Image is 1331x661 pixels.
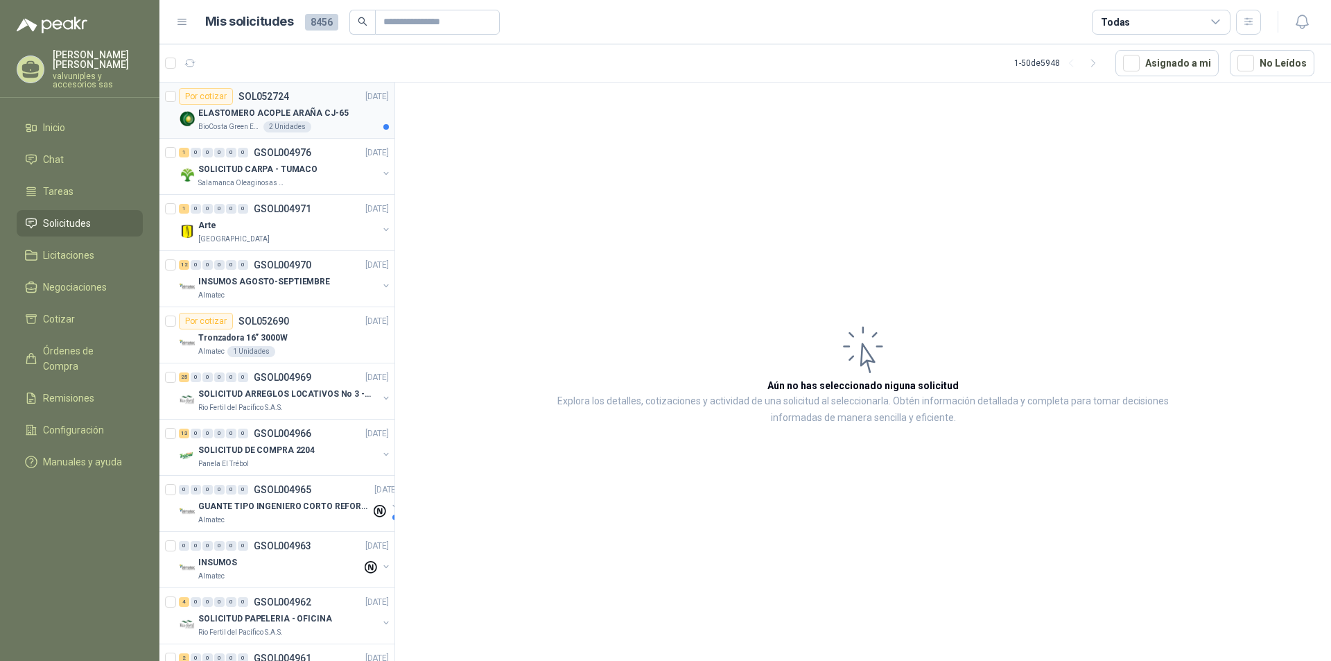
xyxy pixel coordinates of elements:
[238,597,248,607] div: 0
[198,627,283,638] p: Rio Fertil del Pacífico S.A.S.
[365,427,389,440] p: [DATE]
[198,290,225,301] p: Almatec
[179,447,195,464] img: Company Logo
[179,200,392,245] a: 1 0 0 0 0 0 GSOL004971[DATE] Company LogoArte[GEOGRAPHIC_DATA]
[179,481,401,526] a: 0 0 0 0 0 0 GSOL004965[DATE] Company LogoGUANTE TIPO INGENIERO CORTO REFORZADOAlmatec
[43,280,107,295] span: Negociaciones
[198,500,371,513] p: GUANTE TIPO INGENIERO CORTO REFORZADO
[17,17,87,33] img: Logo peakr
[191,429,201,438] div: 0
[202,204,213,214] div: 0
[214,429,225,438] div: 0
[43,454,122,470] span: Manuales y ayuda
[198,332,288,345] p: Tronzadora 16” 3000W
[191,372,201,382] div: 0
[179,485,189,495] div: 0
[179,597,189,607] div: 4
[17,178,143,205] a: Tareas
[43,422,104,438] span: Configuración
[198,107,349,120] p: ELASTOMERO ACOPLE ARAÑA CJ-65
[43,184,73,199] span: Tareas
[226,260,236,270] div: 0
[17,338,143,379] a: Órdenes de Compra
[179,148,189,157] div: 1
[226,541,236,551] div: 0
[365,371,389,384] p: [DATE]
[43,120,65,135] span: Inicio
[254,541,311,551] p: GSOL004963
[179,313,233,329] div: Por cotizar
[43,152,64,167] span: Chat
[202,148,213,157] div: 0
[365,146,389,160] p: [DATE]
[226,597,236,607] div: 0
[374,483,398,497] p: [DATE]
[17,210,143,237] a: Solicitudes
[254,260,311,270] p: GSOL004970
[198,612,332,626] p: SOLICITUD PAPELERIA - OFICINA
[17,306,143,332] a: Cotizar
[214,541,225,551] div: 0
[226,204,236,214] div: 0
[17,114,143,141] a: Inicio
[214,148,225,157] div: 0
[179,223,195,239] img: Company Logo
[198,163,317,176] p: SOLICITUD CARPA - TUMACO
[43,248,94,263] span: Licitaciones
[226,485,236,495] div: 0
[179,429,189,438] div: 13
[767,378,959,393] h3: Aún no has seleccionado niguna solicitud
[198,571,225,582] p: Almatec
[365,540,389,553] p: [DATE]
[179,204,189,214] div: 1
[238,485,248,495] div: 0
[238,429,248,438] div: 0
[198,444,315,457] p: SOLICITUD DE COMPRA 2204
[226,429,236,438] div: 0
[53,50,143,69] p: [PERSON_NAME] [PERSON_NAME]
[254,148,311,157] p: GSOL004976
[238,260,248,270] div: 0
[238,541,248,551] div: 0
[43,390,94,406] span: Remisiones
[263,121,311,132] div: 2 Unidades
[254,485,311,495] p: GSOL004965
[17,146,143,173] a: Chat
[179,369,392,413] a: 25 0 0 0 0 0 GSOL004969[DATE] Company LogoSOLICITUD ARREGLOS LOCATIVOS No 3 - PICHINDERio Fertil ...
[179,110,195,127] img: Company Logo
[254,429,311,438] p: GSOL004966
[358,17,367,26] span: search
[198,121,261,132] p: BioCosta Green Energy S.A.S
[238,372,248,382] div: 0
[159,83,394,139] a: Por cotizarSOL052724[DATE] Company LogoELASTOMERO ACOPLE ARAÑA CJ-65BioCosta Green Energy S.A.S2 ...
[1014,52,1104,74] div: 1 - 50 de 5948
[179,144,392,189] a: 1 0 0 0 0 0 GSOL004976[DATE] Company LogoSOLICITUD CARPA - TUMACOSalamanca Oleaginosas SAS
[179,616,195,633] img: Company Logo
[179,504,195,520] img: Company Logo
[1230,50,1314,76] button: No Leídos
[202,597,213,607] div: 0
[43,216,91,231] span: Solicitudes
[238,204,248,214] div: 0
[226,372,236,382] div: 0
[365,90,389,103] p: [DATE]
[238,92,289,101] p: SOL052724
[179,541,189,551] div: 0
[198,402,283,413] p: Rio Fertil del Pacífico S.A.S.
[214,260,225,270] div: 0
[191,541,201,551] div: 0
[198,219,216,232] p: Arte
[179,88,233,105] div: Por cotizar
[198,234,270,245] p: [GEOGRAPHIC_DATA]
[202,541,213,551] div: 0
[17,242,143,268] a: Licitaciones
[198,556,237,569] p: INSUMOS
[198,458,249,470] p: Panela El Trébol
[202,372,213,382] div: 0
[202,429,213,438] div: 0
[214,372,225,382] div: 0
[191,204,201,214] div: 0
[305,14,338,31] span: 8456
[191,485,201,495] div: 0
[179,391,195,408] img: Company Logo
